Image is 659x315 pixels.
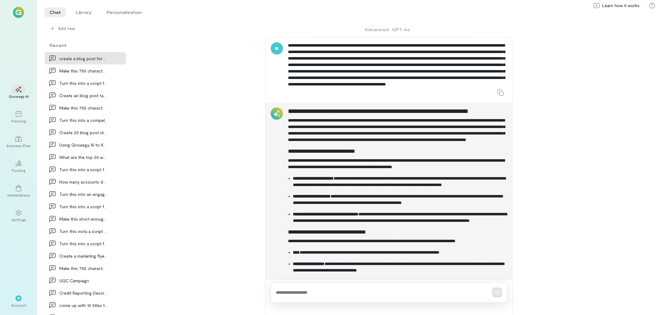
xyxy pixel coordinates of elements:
[11,217,26,222] div: Settings
[59,277,108,284] div: UGC Campaign
[7,193,30,197] div: Marketplace
[59,240,108,247] div: Turn this into a script for a facebook reel: Wha…
[102,7,147,17] li: Personalization
[59,302,108,309] div: come up with 10 titles that say: Journey Towards…
[44,7,66,17] li: Chat
[58,25,121,31] span: Add new
[59,55,108,62] div: create a blog post for Growegy, Inc. (Everything…
[59,166,108,173] div: Turn this into a script for a facebook reel: Cur…
[59,92,108,99] div: Create an blog post targeting Small Business Owne…
[7,155,30,178] a: Funding
[44,42,126,48] div: Recent
[59,129,108,136] div: Create 20 blog post ideas for Growegy, Inc. (Grow…
[602,2,640,9] span: Learn how it works
[59,216,108,222] div: Make this short enough for a quarter page flyer:…
[7,81,30,104] a: Growegy AI
[59,203,108,210] div: Turn this into a script for an Instagram Reel: W…
[59,179,108,185] div: How many accounts do I need to build a business c…
[59,68,108,74] div: Make this 750 characters or less and remove the e…
[59,265,108,271] div: Make this 750 characters or less: Paying Before…
[7,106,30,128] a: Planning
[59,191,108,197] div: Turn this into an engaging script for a social me…
[59,154,108,160] div: What are the top 20 ways small business owners ca…
[59,117,108,123] div: Turn this into a compelling Reel script targeting…
[59,80,108,86] div: Turn this into a script for a Facebook Reel targe…
[59,142,108,148] div: Using Growegy AI to Keep You Moving
[59,290,108,296] div: Credit Reporting Descrepancies
[71,7,97,17] li: Library
[9,94,29,99] div: Growegy AI
[59,228,108,234] div: Turn this insta a script for an instagram reel:…
[7,131,30,153] a: Business Plan
[7,205,30,227] a: Settings
[7,180,30,202] a: Marketplace
[11,303,26,308] div: Account
[6,143,31,148] div: Business Plan
[11,118,26,123] div: Planning
[59,105,108,111] div: Make this 750 characters or less without missing…
[59,253,108,259] div: Create a marketing flyer for the company Re-Leash…
[12,168,25,173] div: Funding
